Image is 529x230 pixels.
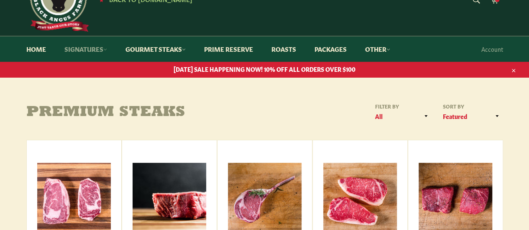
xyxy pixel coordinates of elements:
[440,103,503,110] label: Sort by
[477,37,507,61] a: Account
[18,36,54,62] a: Home
[372,103,432,110] label: Filter by
[263,36,304,62] a: Roasts
[306,36,355,62] a: Packages
[56,36,115,62] a: Signatures
[357,36,399,62] a: Other
[26,104,265,121] h1: Premium Steaks
[196,36,261,62] a: Prime Reserve
[117,36,194,62] a: Gourmet Steaks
